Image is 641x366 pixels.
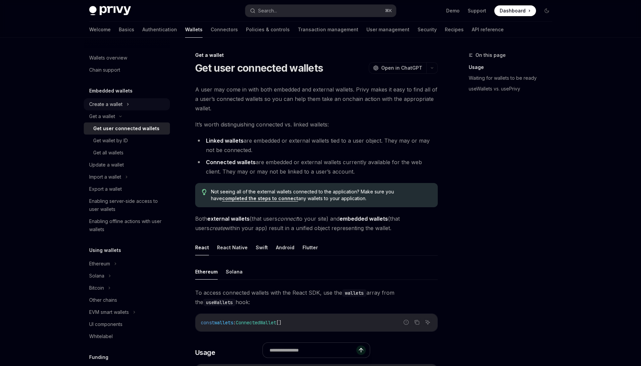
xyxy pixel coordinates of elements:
[256,240,268,255] button: Swift
[89,54,127,62] div: Wallets overview
[195,120,438,129] span: It’s worth distinguishing connected vs. linked wallets:
[226,264,243,280] button: Solana
[302,240,318,255] button: Flutter
[469,73,558,83] a: Waiting for wallets to be ready
[84,330,170,342] a: Whitelabel
[89,112,115,120] div: Get a wallet
[356,345,366,355] button: Send message
[445,22,464,38] a: Recipes
[245,5,396,17] button: Search...⌘K
[195,288,438,307] span: To access connected wallets with the React SDK, use the array from the hook:
[89,353,108,361] h5: Funding
[89,161,124,169] div: Update a wallet
[418,22,437,38] a: Security
[89,320,122,328] div: UI components
[222,195,298,202] a: completed the steps to connect
[84,159,170,171] a: Update a wallet
[413,318,421,327] button: Copy the contents from the code block
[84,318,170,330] a: UI components
[89,6,131,15] img: dark logo
[89,308,129,316] div: EVM smart wallets
[258,7,277,15] div: Search...
[89,173,121,181] div: Import a wallet
[211,188,431,202] span: Not seeing all of the external wallets connected to the application? Make sure you have any walle...
[89,246,121,254] h5: Using wallets
[89,284,104,292] div: Bitcoin
[446,7,460,14] a: Demo
[381,65,422,71] span: Open in ChatGPT
[89,332,113,340] div: Whitelabel
[207,215,250,222] strong: external wallets
[89,66,120,74] div: Chain support
[195,52,438,59] div: Get a wallet
[402,318,411,327] button: Report incorrect code
[89,217,166,233] div: Enabling offline actions with user wallets
[468,7,486,14] a: Support
[89,260,110,268] div: Ethereum
[84,147,170,159] a: Get all wallets
[142,22,177,38] a: Authentication
[276,240,294,255] button: Android
[89,22,111,38] a: Welcome
[236,320,276,326] span: ConnectedWallet
[93,137,128,145] div: Get wallet by ID
[84,122,170,135] a: Get user connected wallets
[469,83,558,94] a: useWallets vs. usePrivy
[277,215,297,222] em: connect
[195,157,438,176] li: are embedded or external wallets currently available for the web client. They may or may not be l...
[84,195,170,215] a: Enabling server-side access to user wallets
[93,149,123,157] div: Get all wallets
[342,289,366,297] code: wallets
[202,189,207,195] svg: Tip
[206,159,256,166] strong: Connected wallets
[233,320,236,326] span: :
[500,7,526,14] span: Dashboard
[276,320,282,326] span: []
[84,215,170,235] a: Enabling offline actions with user wallets
[195,264,218,280] button: Ethereum
[203,299,236,306] code: useWallets
[84,52,170,64] a: Wallets overview
[195,62,323,74] h1: Get user connected wallets
[195,240,209,255] button: React
[195,214,438,233] span: Both (that users to your site) and (that users within your app) result in a unified object repres...
[298,22,358,38] a: Transaction management
[89,185,122,193] div: Export a wallet
[84,64,170,76] a: Chain support
[89,87,133,95] h5: Embedded wallets
[93,124,159,133] div: Get user connected wallets
[201,320,214,326] span: const
[211,22,238,38] a: Connectors
[469,62,558,73] a: Usage
[84,294,170,306] a: Other chains
[119,22,134,38] a: Basics
[541,5,552,16] button: Toggle dark mode
[217,240,248,255] button: React Native
[89,100,122,108] div: Create a wallet
[494,5,536,16] a: Dashboard
[195,136,438,155] li: are embedded or external wallets tied to a user object. They may or may not be connected.
[423,318,432,327] button: Ask AI
[89,296,117,304] div: Other chains
[84,183,170,195] a: Export a wallet
[185,22,203,38] a: Wallets
[214,320,233,326] span: wallets
[89,197,166,213] div: Enabling server-side access to user wallets
[84,135,170,147] a: Get wallet by ID
[195,85,438,113] span: A user may come in with both embedded and external wallets. Privy makes it easy to find all of a ...
[369,62,426,74] button: Open in ChatGPT
[209,225,225,231] em: create
[472,22,504,38] a: API reference
[89,272,104,280] div: Solana
[206,137,244,144] strong: Linked wallets
[246,22,290,38] a: Policies & controls
[366,22,409,38] a: User management
[340,215,388,222] strong: embedded wallets
[475,51,506,59] span: On this page
[385,8,392,13] span: ⌘ K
